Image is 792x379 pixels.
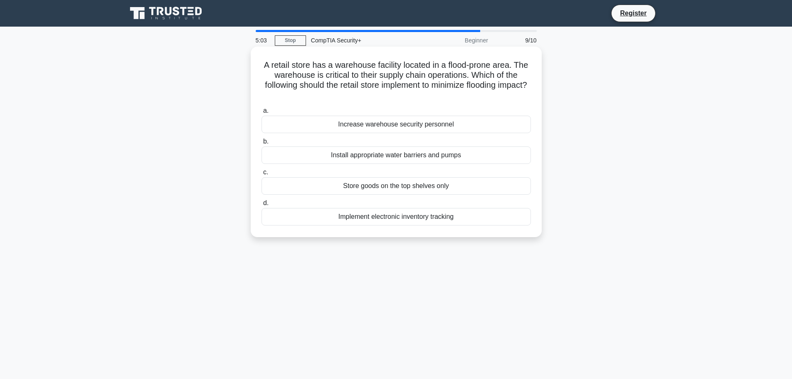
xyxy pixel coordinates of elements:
div: CompTIA Security+ [306,32,420,49]
div: 9/10 [493,32,542,49]
div: Beginner [420,32,493,49]
span: c. [263,168,268,176]
div: 5:03 [251,32,275,49]
span: b. [263,138,269,145]
div: Implement electronic inventory tracking [262,208,531,225]
h5: A retail store has a warehouse facility located in a flood-prone area. The warehouse is critical ... [261,60,532,101]
a: Stop [275,35,306,46]
div: Store goods on the top shelves only [262,177,531,195]
div: Install appropriate water barriers and pumps [262,146,531,164]
div: Increase warehouse security personnel [262,116,531,133]
span: a. [263,107,269,114]
a: Register [615,8,651,18]
span: d. [263,199,269,206]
